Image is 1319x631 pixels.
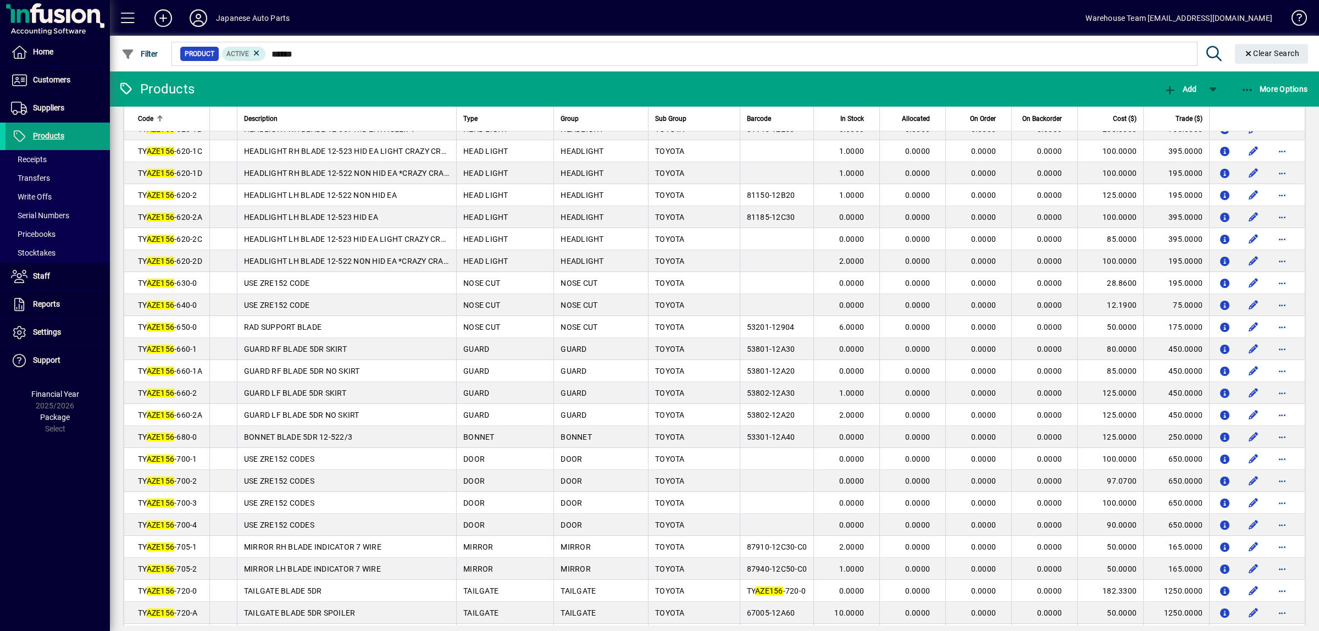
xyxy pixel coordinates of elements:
[1245,296,1262,314] button: Edit
[5,347,110,374] a: Support
[971,367,996,375] span: 0.0000
[747,367,795,375] span: 53801-12A20
[1245,208,1262,226] button: Edit
[1245,318,1262,336] button: Edit
[1245,274,1262,292] button: Edit
[1037,367,1062,375] span: 0.0000
[244,411,359,419] span: GUARD LF BLADE 5DR NO SKIRT
[1143,228,1209,250] td: 395.0000
[147,279,175,287] em: AZE156
[138,191,197,200] span: TY -620-2
[147,147,175,156] em: AZE156
[138,113,203,125] div: Code
[747,389,795,397] span: 53802-12A30
[1037,279,1062,287] span: 0.0000
[31,390,79,398] span: Financial Year
[952,113,1006,125] div: On Order
[1037,433,1062,441] span: 0.0000
[11,230,56,239] span: Pricebooks
[463,125,508,134] span: HEAD LIGHT
[147,345,175,353] em: AZE156
[839,147,864,156] span: 1.0000
[1077,250,1143,272] td: 100.0000
[463,169,508,178] span: HEAD LIGHT
[11,192,52,201] span: Write Offs
[839,345,864,353] span: 0.0000
[244,213,378,222] span: HEADLIGHT LH BLADE 12-523 HID EA
[5,187,110,206] a: Write Offs
[747,125,795,134] span: 81145-12E50
[33,131,64,140] span: Products
[244,367,360,375] span: GUARD RF BLADE 5DR NO SKIRT
[5,95,110,122] a: Suppliers
[971,191,996,200] span: 0.0000
[147,411,175,419] em: AZE156
[655,301,685,309] span: TOYOTA
[121,49,158,58] span: Filter
[1022,113,1062,125] span: On Backorder
[1245,516,1262,534] button: Edit
[655,367,685,375] span: TOYOTA
[138,213,202,222] span: TY -620-2A
[561,345,586,353] span: GUARD
[747,345,795,353] span: 53801-12A30
[463,191,508,200] span: HEAD LIGHT
[839,191,864,200] span: 1.0000
[971,433,996,441] span: 0.0000
[1143,338,1209,360] td: 450.0000
[839,433,864,441] span: 0.0000
[971,301,996,309] span: 0.0000
[5,169,110,187] a: Transfers
[138,389,197,397] span: TY -660-2
[463,213,508,222] span: HEAD LIGHT
[33,356,60,364] span: Support
[147,257,175,265] em: AZE156
[840,113,864,125] span: In Stock
[1037,345,1062,353] span: 0.0000
[1245,142,1262,160] button: Edit
[147,235,175,243] em: AZE156
[1273,450,1291,468] button: More options
[1245,604,1262,622] button: Edit
[839,389,864,397] span: 1.0000
[561,301,597,309] span: NOSE CUT
[147,191,175,200] em: AZE156
[119,44,161,64] button: Filter
[655,433,685,441] span: TOYOTA
[185,48,214,59] span: Product
[1273,384,1291,402] button: More options
[1037,323,1062,331] span: 0.0000
[40,413,70,422] span: Package
[1273,604,1291,622] button: More options
[1077,338,1143,360] td: 80.0000
[463,235,508,243] span: HEAD LIGHT
[561,411,586,419] span: GUARD
[1037,257,1062,265] span: 0.0000
[905,345,930,353] span: 0.0000
[655,411,685,419] span: TOYOTA
[1273,516,1291,534] button: More options
[463,345,489,353] span: GUARD
[971,345,996,353] span: 0.0000
[118,80,195,98] div: Products
[655,323,685,331] span: TOYOTA
[1077,382,1143,404] td: 125.0000
[1143,360,1209,382] td: 450.0000
[244,279,310,287] span: USE ZRE152 CODE
[971,147,996,156] span: 0.0000
[655,169,685,178] span: TOYOTA
[1273,274,1291,292] button: More options
[1241,85,1308,93] span: More Options
[1273,318,1291,336] button: More options
[1273,428,1291,446] button: More options
[1245,362,1262,380] button: Edit
[971,389,996,397] span: 0.0000
[1176,113,1202,125] span: Trade ($)
[1273,582,1291,600] button: More options
[1238,79,1311,99] button: More Options
[147,433,175,441] em: AZE156
[463,257,508,265] span: HEAD LIGHT
[1245,384,1262,402] button: Edit
[463,411,489,419] span: GUARD
[1245,252,1262,270] button: Edit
